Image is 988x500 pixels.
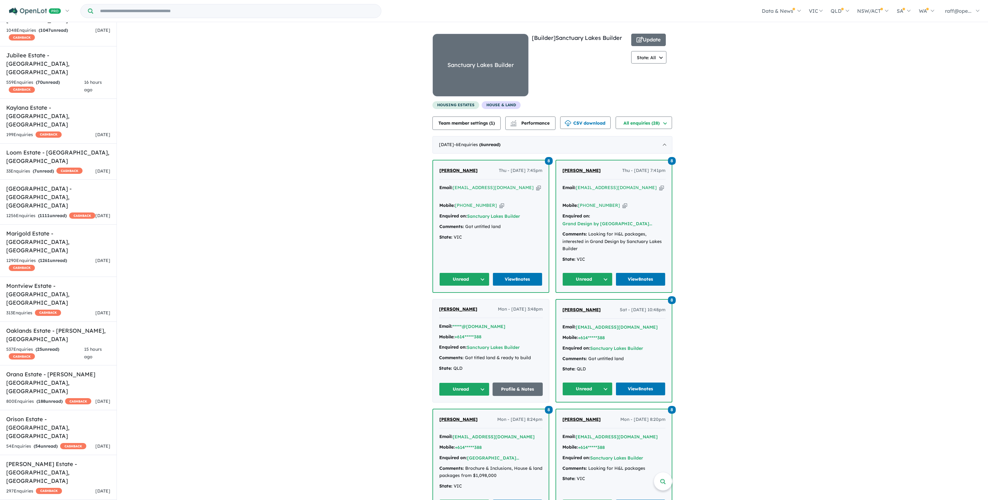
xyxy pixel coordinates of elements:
[439,444,455,450] strong: Mobile:
[622,167,666,174] span: Thu - [DATE] 7:41pm
[9,265,35,271] span: CASHBACK
[6,488,62,495] div: 297 Enquir ies
[467,345,520,350] a: Sanctuary Lakes Builder
[6,79,84,94] div: 559 Enquir ies
[499,202,504,209] button: Copy
[439,355,464,360] strong: Comments:
[6,443,86,450] div: 54 Enquir ies
[562,416,601,423] a: [PERSON_NAME]
[6,103,110,129] h5: Kaylana Estate - [GEOGRAPHIC_DATA] , [GEOGRAPHIC_DATA]
[36,131,62,138] span: CASHBACK
[497,416,542,423] span: Mon - [DATE] 8:24pm
[439,167,478,174] a: [PERSON_NAME]
[562,307,601,312] span: [PERSON_NAME]
[6,148,110,165] h5: Loom Estate - [GEOGRAPHIC_DATA] , [GEOGRAPHIC_DATA]
[439,323,452,329] strong: Email:
[447,60,514,70] div: Sanctuary Lakes Builder
[439,465,464,471] strong: Comments:
[439,334,455,340] strong: Mobile:
[668,157,676,165] span: 8
[6,326,110,343] h5: Oaklands Estate - [PERSON_NAME] , [GEOGRAPHIC_DATA]
[562,335,578,340] strong: Mobile:
[40,258,50,263] span: 1261
[668,296,676,304] a: 8
[482,101,521,109] span: House & Land
[562,366,575,372] strong: State:
[56,168,83,174] span: CASHBACK
[510,122,517,126] img: bar-chart.svg
[432,101,479,109] span: housing estates
[439,202,455,208] strong: Mobile:
[439,434,453,439] strong: Email:
[95,443,110,449] span: [DATE]
[562,256,575,262] strong: State:
[565,120,571,126] img: download icon
[36,398,63,404] strong: ( unread)
[493,273,543,286] a: View8notes
[562,465,587,471] strong: Comments:
[562,256,666,263] div: VIC
[33,168,54,174] strong: ( unread)
[9,87,35,93] span: CASHBACK
[668,405,676,414] a: 8
[38,258,67,263] strong: ( unread)
[439,483,542,490] div: VIC
[95,488,110,494] span: [DATE]
[84,79,102,93] span: 16 hours ago
[36,346,59,352] strong: ( unread)
[545,156,553,165] a: 8
[6,27,95,42] div: 1048 Enquir ies
[453,434,535,440] button: [EMAIL_ADDRESS][DOMAIN_NAME]
[562,356,587,361] strong: Comments:
[439,417,478,422] span: [PERSON_NAME]
[454,142,500,147] span: - 6 Enquir ies
[616,117,672,129] button: All enquiries (28)
[6,168,83,175] div: 33 Enquir ies
[498,306,543,313] span: Mon - [DATE] 3:48pm
[511,120,516,124] img: line-chart.svg
[439,306,477,313] a: [PERSON_NAME]
[616,273,666,286] a: View8notes
[95,168,110,174] span: [DATE]
[499,167,542,174] span: Thu - [DATE] 7:45pm
[562,434,576,439] strong: Email:
[659,184,664,191] button: Copy
[439,185,453,190] strong: Email:
[6,212,95,220] div: 1256 Enquir ies
[6,229,110,255] h5: Marigold Estate - [GEOGRAPHIC_DATA] , [GEOGRAPHIC_DATA]
[511,120,550,126] span: Performance
[562,444,578,450] strong: Mobile:
[536,184,541,191] button: Copy
[467,213,520,219] a: Sanctuary Lakes Builder
[562,168,601,173] span: [PERSON_NAME]
[439,483,452,489] strong: State:
[562,273,613,286] button: Unread
[9,353,35,360] span: CASHBACK
[545,157,553,165] span: 8
[439,224,464,229] strong: Comments:
[38,398,45,404] span: 188
[69,212,95,219] span: CASHBACK
[481,142,483,147] span: 6
[439,455,467,460] strong: Enquired on:
[40,27,51,33] span: 1047
[439,383,489,396] button: Unread
[36,79,60,85] strong: ( unread)
[467,344,520,351] button: Sanctuary Lakes Builder
[668,156,676,165] a: 8
[562,306,601,314] a: [PERSON_NAME]
[562,475,666,483] div: VIC
[439,344,467,350] strong: Enquired on:
[432,136,672,154] div: [DATE]
[620,306,666,314] span: Sat - [DATE] 10:48pm
[562,455,590,460] strong: Enquired on:
[34,168,37,174] span: 7
[439,213,467,219] strong: Enquired on:
[562,167,601,174] a: [PERSON_NAME]
[467,455,519,461] button: [GEOGRAPHIC_DATA]...
[562,213,590,219] strong: Enquired on:
[439,234,542,241] div: VIC
[631,51,666,64] button: State: All
[34,443,58,449] strong: ( unread)
[439,223,542,231] div: Got untitled land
